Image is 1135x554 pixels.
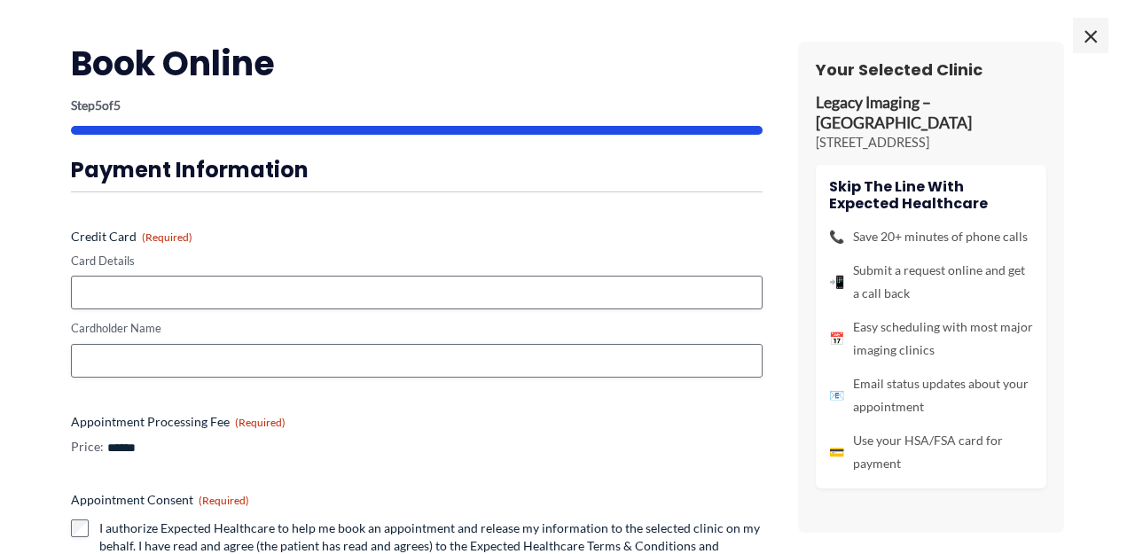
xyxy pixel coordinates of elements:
li: Save 20+ minutes of phone calls [829,225,1033,248]
span: 📞 [829,225,844,248]
span: 📅 [829,327,844,350]
span: 5 [95,98,102,113]
iframe: Secure card payment input frame [82,285,751,300]
span: (Required) [142,230,192,244]
span: (Required) [235,416,286,429]
span: 📧 [829,384,844,407]
span: × [1073,18,1108,53]
label: Credit Card [71,228,763,246]
p: Legacy Imaging – [GEOGRAPHIC_DATA] [816,93,1046,134]
label: Appointment Processing Fee [71,413,763,431]
li: Submit a request online and get a call back [829,259,1033,305]
label: Cardholder Name [71,320,763,337]
span: 5 [113,98,121,113]
h3: Your Selected Clinic [816,59,1046,80]
li: Easy scheduling with most major imaging clinics [829,316,1033,362]
p: Step of [71,99,763,112]
span: (Required) [199,494,249,507]
h2: Book Online [71,42,763,85]
label: Price: [71,438,104,456]
p: [STREET_ADDRESS] [816,134,1046,152]
li: Use your HSA/FSA card for payment [829,429,1033,475]
legend: Appointment Consent [71,491,249,509]
h4: Skip the line with Expected Healthcare [829,178,1033,212]
span: 💳 [829,441,844,464]
h3: Payment Information [71,156,763,183]
span: 📲 [829,270,844,293]
label: Card Details [71,253,763,269]
li: Email status updates about your appointment [829,372,1033,418]
input: Appointment Processing Fee Price [106,441,232,456]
